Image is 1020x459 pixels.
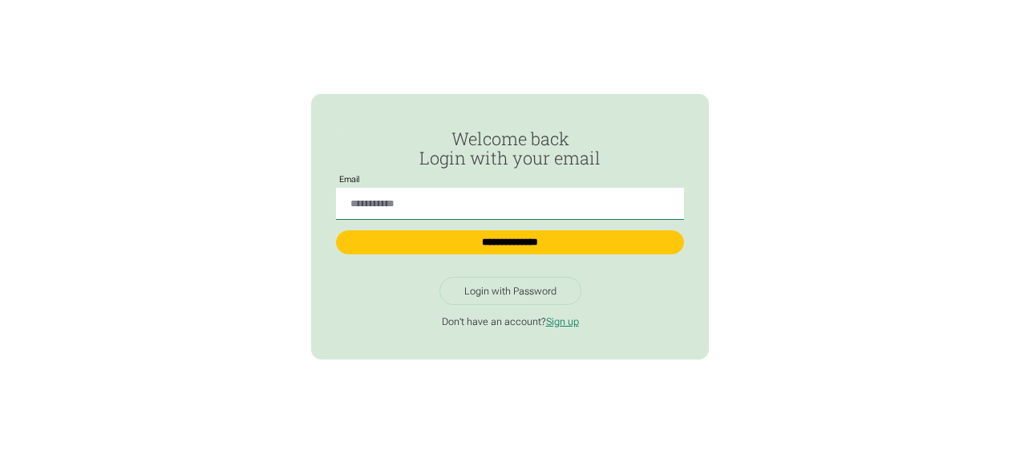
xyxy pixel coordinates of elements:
label: Email [336,175,364,185]
a: Sign up [546,315,579,327]
div: Login with Password [464,285,557,298]
h2: Welcome back Login with your email [336,129,685,168]
form: Passwordless Login [336,129,685,267]
p: Don't have an account? [336,315,685,328]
